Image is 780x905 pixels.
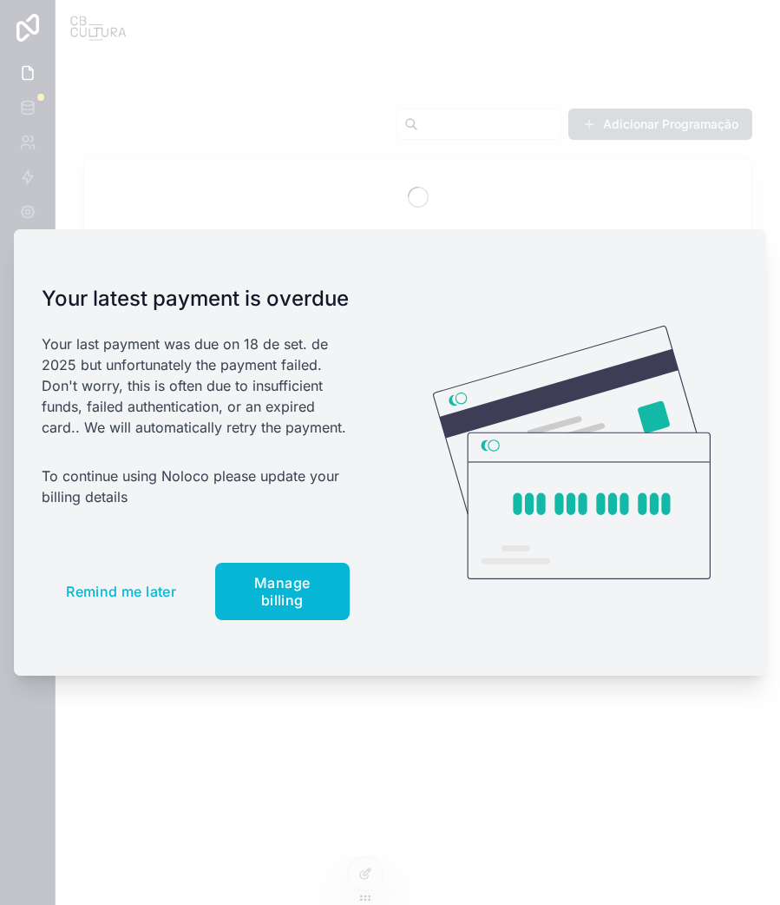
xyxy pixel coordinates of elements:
[42,466,350,507] p: To continue using Noloco please update your billing details
[42,334,350,438] p: Your last payment was due on 18 de set. de 2025 but unfortunately the payment failed. Don't worry...
[215,563,350,620] button: Manage billing
[66,583,176,600] span: Remind me later
[42,285,350,313] h1: Your latest payment is overdue
[254,574,310,609] span: Manage billing
[42,571,201,611] button: Remind me later
[433,326,711,579] img: Credit card illustration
